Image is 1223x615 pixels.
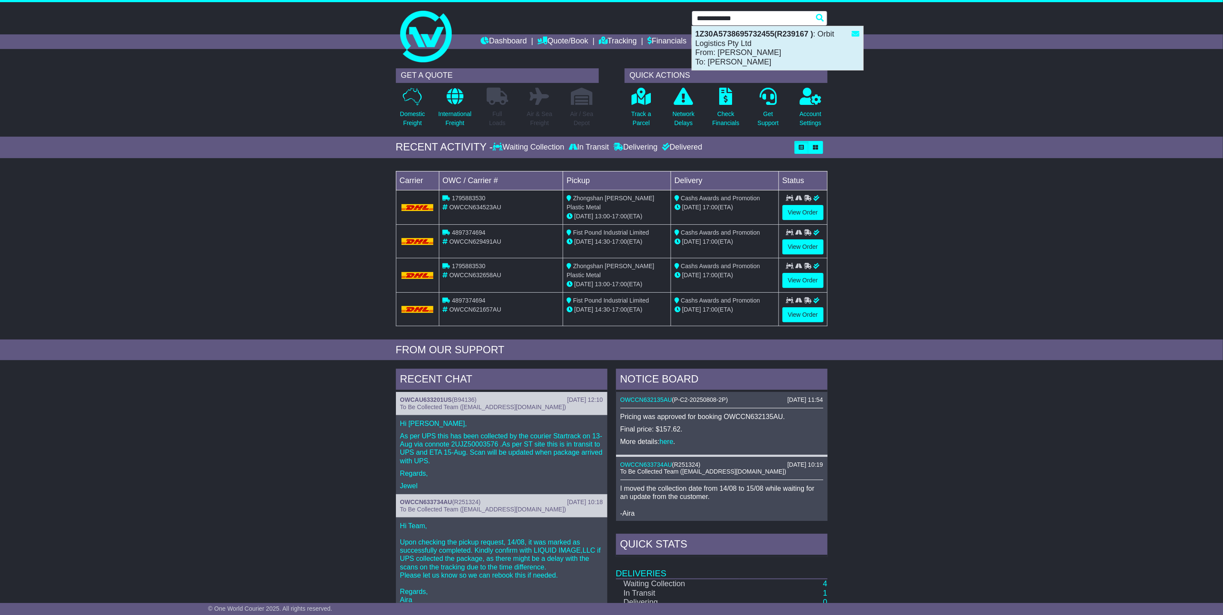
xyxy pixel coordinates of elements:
[672,110,694,128] p: Network Delays
[616,589,740,598] td: In Transit
[400,396,452,403] a: OWCAU633201US
[449,306,501,313] span: OWCCN621657AU
[681,195,760,202] span: Cashs Awards and Promotion
[782,239,824,254] a: View Order
[703,238,718,245] span: 17:00
[396,141,493,153] div: RECENT ACTIVITY -
[703,272,718,278] span: 17:00
[620,425,823,433] p: Final price: $157.62.
[681,297,760,304] span: Cashs Awards and Promotion
[396,68,599,83] div: GET A QUOTE
[712,87,740,132] a: CheckFinancials
[612,306,627,313] span: 17:00
[631,110,651,128] p: Track a Parcel
[671,171,779,190] td: Delivery
[674,237,775,246] div: (ETA)
[659,438,673,445] a: here
[757,87,779,132] a: GetSupport
[493,143,566,152] div: Waiting Collection
[487,110,508,128] p: Full Loads
[574,238,593,245] span: [DATE]
[799,87,822,132] a: AccountSettings
[782,307,824,322] a: View Order
[616,369,828,392] div: NOTICE BOARD
[823,598,827,606] a: 0
[573,229,649,236] span: Fist Pound Industrial Limited
[567,499,603,506] div: [DATE] 10:18
[400,404,566,410] span: To Be Collected Team ([EMAIL_ADDRESS][DOMAIN_NAME])
[616,534,828,557] div: Quick Stats
[400,419,603,428] p: Hi [PERSON_NAME],
[400,469,603,477] p: Regards,
[574,306,593,313] span: [DATE]
[674,203,775,212] div: (ETA)
[616,598,740,607] td: Delivering
[620,461,672,468] a: OWCCN633734AU
[779,171,827,190] td: Status
[696,30,813,38] strong: 1Z30A5738695732455(R239167 )
[438,110,472,128] p: International Freight
[567,280,667,289] div: - (ETA)
[396,344,828,356] div: FROM OUR SUPPORT
[612,213,627,220] span: 17:00
[620,461,823,468] div: ( )
[692,26,863,70] div: : Orbit Logistics Pty Ltd From: [PERSON_NAME] To: [PERSON_NAME]
[396,171,439,190] td: Carrier
[625,68,828,83] div: QUICK ACTIONS
[712,110,739,128] p: Check Financials
[567,143,611,152] div: In Transit
[452,297,485,304] span: 4897374694
[595,213,610,220] span: 13:00
[396,369,607,392] div: RECENT CHAT
[620,396,823,404] div: ( )
[449,272,501,278] span: OWCCN632658AU
[620,396,672,403] a: OWCCN632135AU
[402,306,434,313] img: DHL.png
[400,396,603,404] div: ( )
[454,499,479,505] span: R251324
[400,522,603,604] p: Hi Team, Upon checking the pickup request, 14/08, it was marked as successfully completed. Kindly...
[674,461,699,468] span: R251324
[402,204,434,211] img: DHL.png
[681,263,760,269] span: Cashs Awards and Promotion
[681,229,760,236] span: Cashs Awards and Promotion
[782,205,824,220] a: View Order
[703,204,718,211] span: 17:00
[674,305,775,314] div: (ETA)
[620,413,823,421] p: Pricing was approved for booking OWCCN632135AU.
[567,212,667,221] div: - (ETA)
[567,305,667,314] div: - (ETA)
[402,238,434,245] img: DHL.png
[574,213,593,220] span: [DATE]
[672,87,695,132] a: NetworkDelays
[616,579,740,589] td: Waiting Collection
[682,272,701,278] span: [DATE]
[567,396,603,404] div: [DATE] 12:10
[452,263,485,269] span: 1795883530
[674,396,726,403] span: P-C2-20250808-2P
[682,204,701,211] span: [DATE]
[454,396,475,403] span: B94136
[400,499,452,505] a: OWCCN633734AU
[787,461,823,468] div: [DATE] 10:19
[400,110,425,128] p: Domestic Freight
[620,438,823,446] p: More details: .
[611,143,660,152] div: Delivering
[682,238,701,245] span: [DATE]
[439,171,563,190] td: OWC / Carrier #
[527,110,552,128] p: Air & Sea Freight
[567,263,654,278] span: Zhongshan [PERSON_NAME] Plastic Metal
[574,281,593,288] span: [DATE]
[400,482,603,490] p: Jewel
[400,499,603,506] div: ( )
[757,110,779,128] p: Get Support
[438,87,472,132] a: InternationalFreight
[402,272,434,279] img: DHL.png
[452,195,485,202] span: 1795883530
[595,306,610,313] span: 14:30
[400,506,566,513] span: To Be Collected Team ([EMAIL_ADDRESS][DOMAIN_NAME])
[631,87,652,132] a: Track aParcel
[703,306,718,313] span: 17:00
[660,143,702,152] div: Delivered
[595,238,610,245] span: 14:30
